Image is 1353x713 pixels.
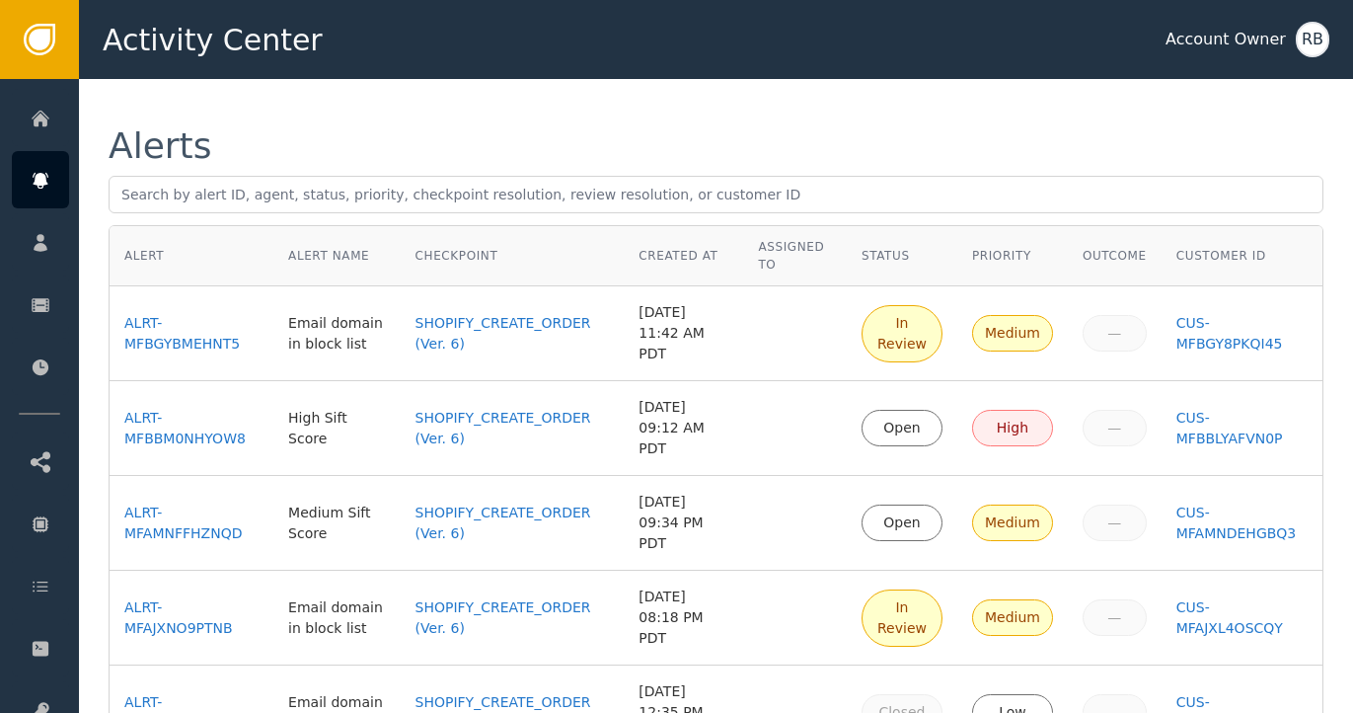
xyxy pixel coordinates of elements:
div: Account Owner [1165,28,1286,51]
td: [DATE] 09:12 AM PDT [624,381,743,476]
div: Assigned To [758,238,832,274]
div: In Review [874,597,930,639]
div: High [985,418,1040,438]
a: CUS-MFAJXL4OSCQY [1176,597,1308,639]
div: Alert Name [288,247,385,265]
div: — [1095,607,1134,628]
div: — [1095,418,1134,438]
a: ALRT-MFAJXNO9PTNB [124,597,259,639]
button: RB [1296,22,1329,57]
div: In Review [874,313,930,355]
div: Medium [985,513,1040,533]
div: Priority [972,247,1053,265]
a: SHOPIFY_CREATE_ORDER (Ver. 6) [415,597,610,639]
div: Checkpoint [415,247,610,265]
a: ALRT-MFBBM0NHYOW8 [124,408,259,449]
a: CUS-MFBGY8PKQI45 [1176,313,1308,355]
div: High Sift Score [288,408,385,449]
a: CUS-MFAMNDEHGBQ3 [1176,503,1308,544]
a: CUS-MFBBLYAFVN0P [1176,408,1308,449]
td: [DATE] 09:34 PM PDT [624,476,743,571]
div: Alerts [109,128,211,164]
div: Alert [124,247,259,265]
div: Medium Sift Score [288,503,385,544]
div: Email domain in block list [288,597,385,639]
a: SHOPIFY_CREATE_ORDER (Ver. 6) [415,313,610,355]
a: ALRT-MFAMNFFHZNQD [124,503,259,544]
a: SHOPIFY_CREATE_ORDER (Ver. 6) [415,503,610,544]
td: [DATE] 08:18 PM PDT [624,571,743,666]
div: Open [874,418,930,438]
div: Status [862,247,942,265]
div: — [1095,323,1134,344]
div: Outcome [1083,247,1147,265]
span: Activity Center [103,18,323,62]
div: Email domain in block list [288,313,385,355]
a: SHOPIFY_CREATE_ORDER (Ver. 6) [415,408,610,449]
div: Medium [985,323,1040,344]
div: Medium [985,607,1040,628]
div: Open [874,513,930,533]
td: [DATE] 11:42 AM PDT [624,286,743,381]
input: Search by alert ID, agent, status, priority, checkpoint resolution, review resolution, or custome... [109,176,1323,213]
div: — [1095,513,1134,533]
a: ALRT-MFBGYBMEHNT5 [124,313,259,355]
div: Created At [639,247,728,265]
div: Customer ID [1176,247,1308,265]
